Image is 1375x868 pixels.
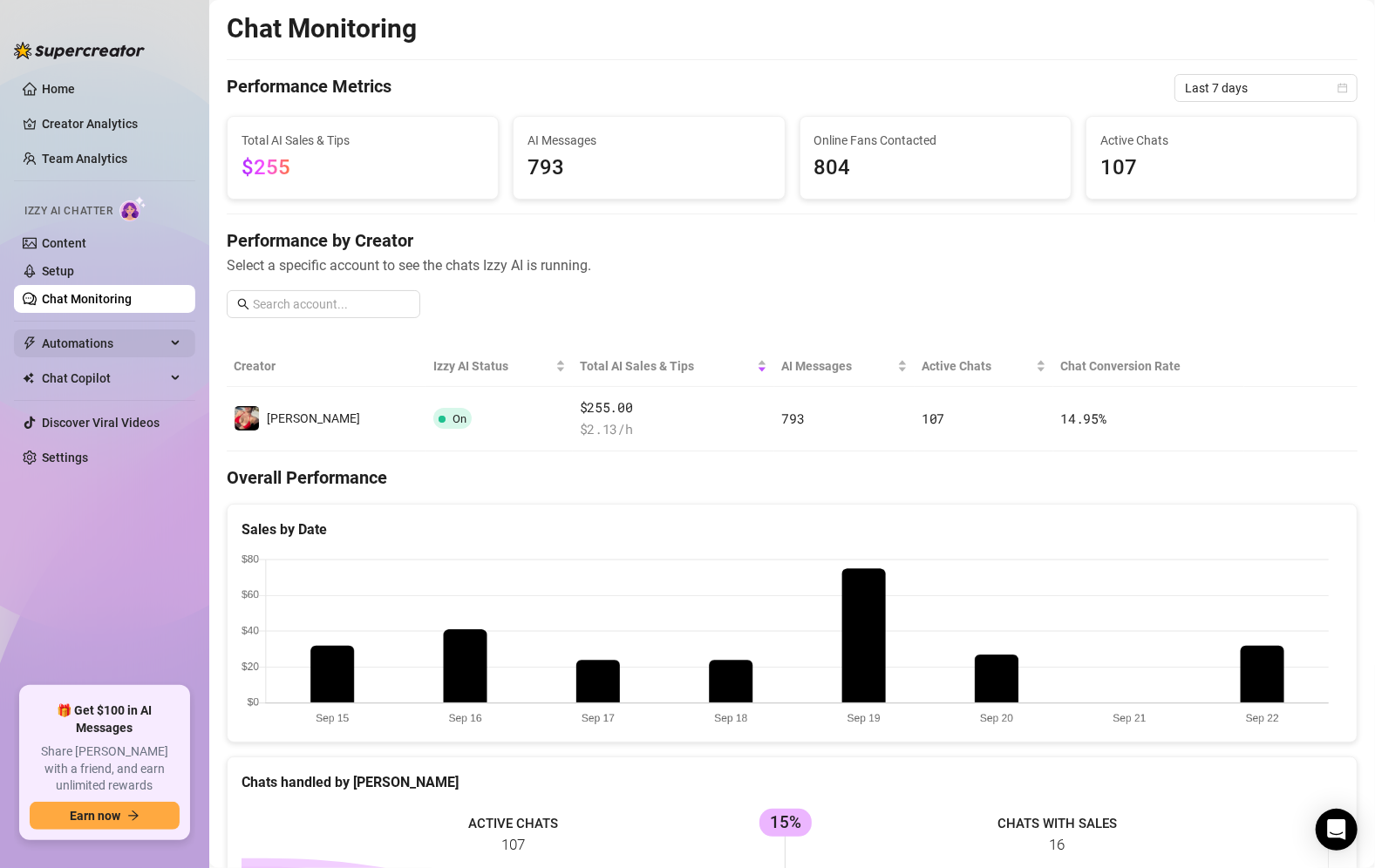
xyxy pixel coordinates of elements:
[42,451,88,465] a: Settings
[23,336,37,350] span: thunderbolt
[227,12,417,45] h2: Chat Monitoring
[227,74,391,102] h4: Performance Metrics
[1060,410,1106,427] span: 14.95 %
[915,346,1053,387] th: Active Chats
[253,295,410,314] input: Search account...
[127,810,140,822] span: arrow-right
[70,809,120,823] span: Earn now
[42,82,75,96] a: Home
[30,702,180,736] span: 🎁 Get $100 in AI Messages
[42,416,160,430] a: Discover Viral Videos
[227,228,1358,253] h4: Performance by Creator
[42,329,166,357] span: Automations
[227,346,426,387] th: Creator
[30,743,180,795] span: Share [PERSON_NAME] with a friend, and earn unlimited rewards
[1185,75,1347,101] span: Last 7 days
[1316,809,1358,851] div: Open Intercom Messenger
[42,264,74,278] a: Setup
[267,411,360,425] span: [PERSON_NAME]
[426,346,573,387] th: Izzy AI Status
[1053,346,1244,387] th: Chat Conversion Rate
[235,406,259,431] img: Emma
[573,346,775,387] th: Total AI Sales & Tips
[528,152,770,185] span: 793
[528,131,770,150] span: AI Messages
[242,519,1343,540] div: Sales by Date
[24,203,112,220] span: Izzy AI Chatter
[774,346,915,387] th: AI Messages
[814,152,1057,185] span: 804
[42,364,166,392] span: Chat Copilot
[814,131,1057,150] span: Online Fans Contacted
[242,771,1343,793] div: Chats handled by [PERSON_NAME]
[781,410,804,427] span: 793
[1338,83,1348,93] span: calendar
[42,292,132,306] a: Chat Monitoring
[227,465,1358,490] h4: Overall Performance
[453,412,466,425] span: On
[781,356,894,376] span: AI Messages
[580,419,768,440] span: $ 2.13 /h
[42,236,86,250] a: Content
[242,131,484,150] span: Total AI Sales & Tips
[1100,131,1343,150] span: Active Chats
[119,196,146,221] img: AI Chatter
[1100,152,1343,185] span: 107
[23,372,34,384] img: Chat Copilot
[237,298,249,310] span: search
[42,110,181,138] a: Creator Analytics
[580,356,754,376] span: Total AI Sales & Tips
[242,155,290,180] span: $255
[922,356,1032,376] span: Active Chats
[922,410,944,427] span: 107
[30,802,180,830] button: Earn nowarrow-right
[580,397,768,418] span: $255.00
[433,356,552,376] span: Izzy AI Status
[14,42,145,59] img: logo-BBDzfeDw.svg
[42,152,127,166] a: Team Analytics
[227,254,1358,276] span: Select a specific account to see the chats Izzy AI is running.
